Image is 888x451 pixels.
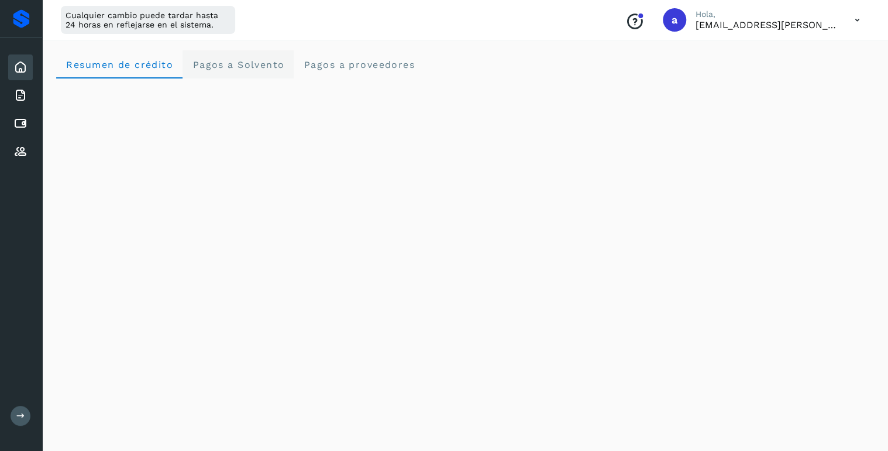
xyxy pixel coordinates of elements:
p: antonio.villagomez@emqro.com.mx [696,19,836,30]
div: Cualquier cambio puede tardar hasta 24 horas en reflejarse en el sistema. [61,6,235,34]
div: Cuentas por pagar [8,111,33,136]
span: Resumen de crédito [66,59,173,70]
p: Hola, [696,9,836,19]
div: Inicio [8,54,33,80]
div: Facturas [8,83,33,108]
span: Pagos a proveedores [303,59,415,70]
div: Proveedores [8,139,33,165]
span: Pagos a Solvento [192,59,284,70]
